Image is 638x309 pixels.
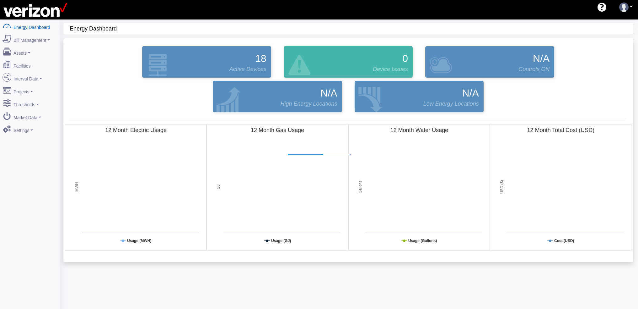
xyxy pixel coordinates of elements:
span: Device Issues [373,65,408,74]
tspan: 12 Month Electric Usage [105,127,167,133]
tspan: Usage (MWH) [127,239,151,243]
div: Energy Dashboard [70,23,633,35]
tspan: 12 Month Total Cost (USD) [527,127,594,133]
tspan: Cost (USD) [554,239,574,243]
div: Devices that are active and configured but are in an error state. [277,45,419,79]
div: Devices that are actively reporting data. [136,45,277,79]
tspan: 12 Month Water Usage [390,127,448,133]
tspan: Usage (Gallons) [408,239,437,243]
span: Active Devices [229,65,266,74]
tspan: Gallons [358,180,362,193]
span: Controls ON [518,65,550,74]
tspan: Usage (GJ) [271,239,291,243]
span: High Energy Locations [280,100,337,108]
tspan: GJ [216,185,221,189]
span: Low Energy Locations [423,100,479,108]
span: N/A [462,86,479,101]
tspan: MWH [75,182,79,192]
span: N/A [320,86,337,101]
span: N/A [533,51,550,66]
a: 18 Active Devices [141,46,273,78]
span: 0 [402,51,408,66]
tspan: 12 Month Gas Usage [251,127,304,133]
span: 18 [255,51,266,66]
img: user-3.svg [619,3,629,12]
tspan: USD ($) [499,180,504,194]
